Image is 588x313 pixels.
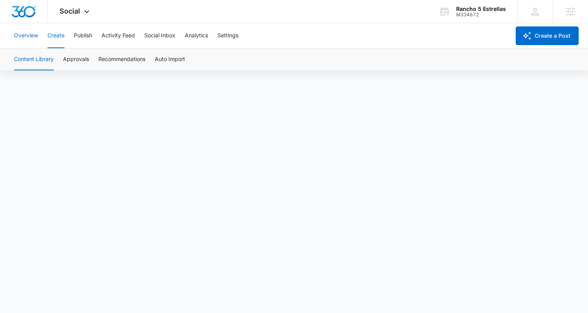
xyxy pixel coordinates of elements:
[456,6,506,12] div: account name
[101,23,135,48] button: Activity Feed
[217,23,238,48] button: Settings
[185,23,208,48] button: Analytics
[14,49,54,70] button: Content Library
[14,23,38,48] button: Overview
[63,49,89,70] button: Approvals
[155,49,185,70] button: Auto Import
[516,26,579,45] button: Create a Post
[59,7,80,15] span: Social
[47,23,65,48] button: Create
[456,12,506,17] div: account id
[144,23,175,48] button: Social Inbox
[74,23,92,48] button: Publish
[98,49,145,70] button: Recommendations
